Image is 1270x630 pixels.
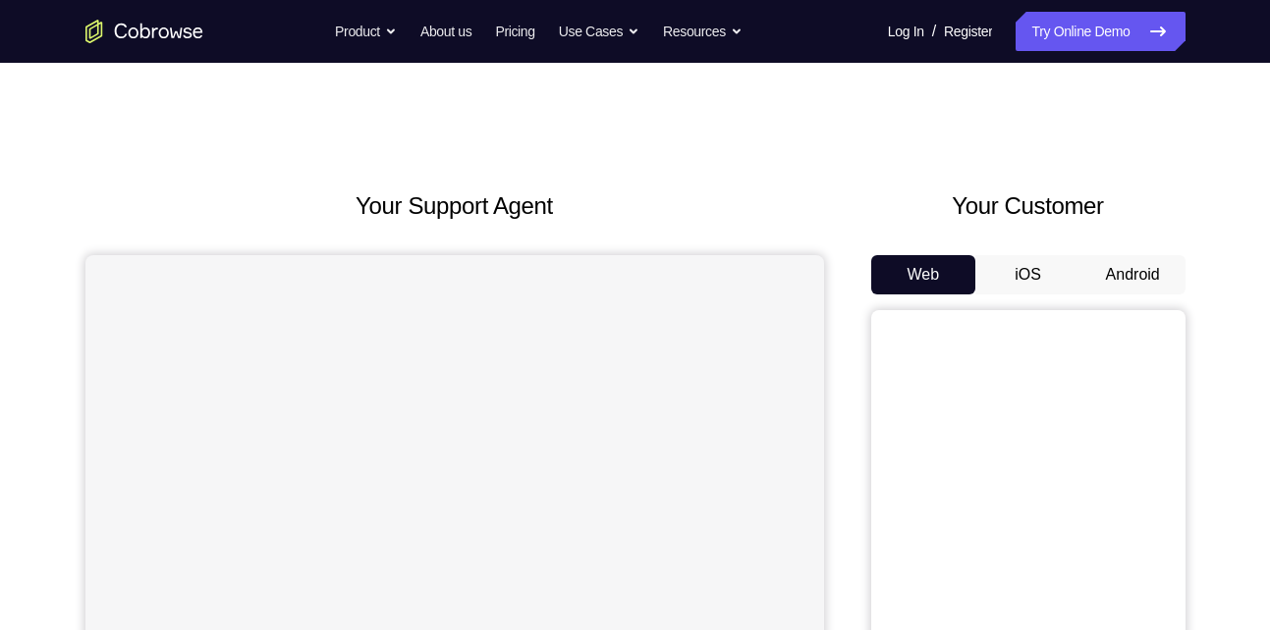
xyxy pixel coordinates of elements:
[888,12,924,51] a: Log In
[495,12,534,51] a: Pricing
[932,20,936,43] span: /
[335,12,397,51] button: Product
[663,12,743,51] button: Resources
[85,20,203,43] a: Go to the home page
[1016,12,1185,51] a: Try Online Demo
[1080,255,1186,294] button: Android
[871,255,976,294] button: Web
[559,12,639,51] button: Use Cases
[871,188,1186,224] h2: Your Customer
[944,12,992,51] a: Register
[975,255,1080,294] button: iOS
[420,12,471,51] a: About us
[85,188,824,224] h2: Your Support Agent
